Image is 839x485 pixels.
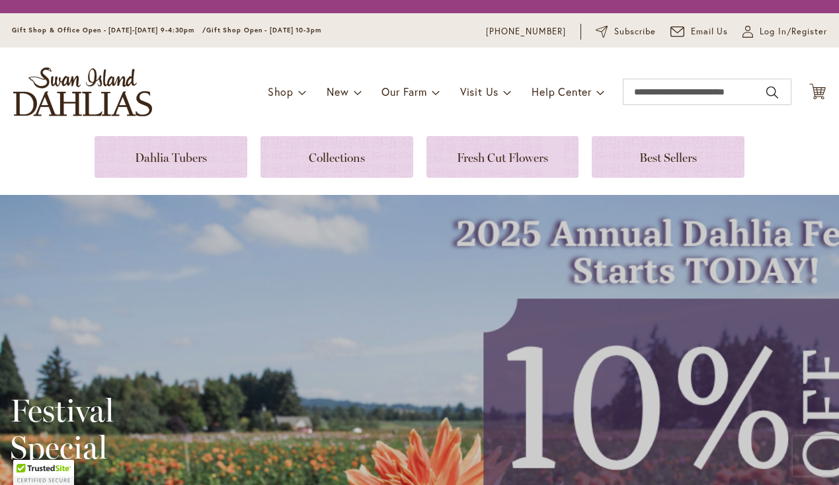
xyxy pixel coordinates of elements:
[760,25,827,38] span: Log In/Register
[327,85,348,98] span: New
[742,25,827,38] a: Log In/Register
[596,25,656,38] a: Subscribe
[268,85,294,98] span: Shop
[532,85,592,98] span: Help Center
[381,85,426,98] span: Our Farm
[13,67,152,116] a: store logo
[12,26,206,34] span: Gift Shop & Office Open - [DATE]-[DATE] 9-4:30pm /
[691,25,729,38] span: Email Us
[670,25,729,38] a: Email Us
[614,25,656,38] span: Subscribe
[460,85,499,98] span: Visit Us
[206,26,321,34] span: Gift Shop Open - [DATE] 10-3pm
[486,25,566,38] a: [PHONE_NUMBER]
[10,392,353,466] h2: Festival Special
[766,82,778,103] button: Search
